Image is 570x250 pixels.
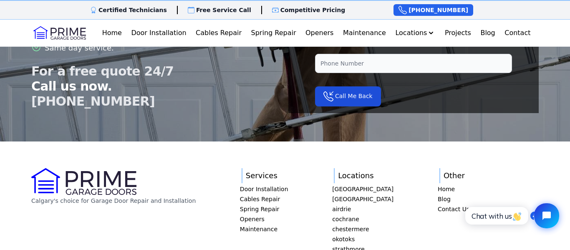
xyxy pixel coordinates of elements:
a: Contact Us [438,205,469,213]
a: Blog [477,25,498,41]
a: Cables Repair [192,25,245,41]
a: airdrie [332,205,393,213]
a: Door Installation [128,25,189,41]
p: Competitive Pricing [280,6,346,14]
img: Logo [33,26,86,40]
a: Projects [441,25,474,41]
a: [PHONE_NUMBER] [393,4,473,16]
a: chestermere [332,225,393,233]
a: okotoks [332,235,393,243]
a: Openers [302,25,337,41]
a: Spring Repair [248,25,300,41]
p: Same day service. [45,42,114,54]
a: Spring Repair [240,205,288,213]
span: Call us now. [31,79,188,94]
button: Call Me Back [315,86,381,106]
a: cochrane [332,215,393,223]
iframe: Tidio Chat [456,196,566,235]
p: Free Service Call [196,6,251,14]
p: Certified Technicians [98,6,167,14]
input: Phone Number [315,54,512,73]
a: Home [99,25,125,41]
a: Openers [240,215,288,223]
a: Contact [501,25,534,41]
a: Maintenance [340,25,389,41]
span: For a free quote 24/7 [31,64,188,79]
a: [PHONE_NUMBER] [31,94,155,109]
a: Maintenance [240,225,288,233]
button: Locations [392,25,439,41]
